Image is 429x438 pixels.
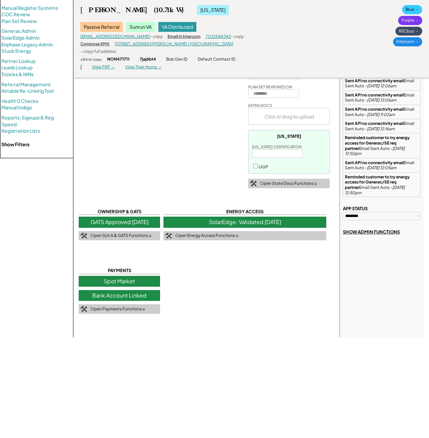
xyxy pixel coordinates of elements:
[345,92,418,103] div: Email Sent Auto -
[367,112,395,117] em: [DATE] 9:02am
[80,306,87,312] img: tool-icon.png
[1,35,40,41] a: SolarEdge Admin
[345,174,410,190] strong: Reminded customer to try energy access for Generac/SE req partner
[80,57,102,62] div: click to copy:
[175,233,238,239] div: Open Energy Access Functions ↓
[1,18,37,25] a: Plan Set Review
[345,174,418,195] div: Email Sent Auto -
[393,37,422,46] div: Intercom →
[115,41,233,46] a: [STREET_ADDRESS][PERSON_NAME] / [GEOGRAPHIC_DATA]
[197,5,229,15] div: [US_STATE]
[80,233,87,239] img: tool-icon.png
[80,22,123,32] div: Passive Referral
[252,144,301,149] div: [US_STATE] CERTIFICATION
[345,160,418,171] div: Email Sent Auto -
[343,229,400,235] div: SHOW ADMIN FUNCTIONS
[345,135,418,156] div: Email Sent Auto -
[92,64,115,70] div: View PRP →
[1,58,36,65] a: Partner Lookup
[1,71,34,78] a: Trickies & NINs
[163,217,326,227] div: SolarEdge: Validated [DATE]
[125,64,162,70] div: View Their Home →
[345,78,418,89] div: Email Sent Auto -
[1,81,51,88] a: Referral Management
[166,57,188,62] div: Bub Gen ID
[140,57,156,62] div: 7jaj6bt4
[80,34,150,39] a: [EMAIL_ADDRESS][DOMAIN_NAME]
[260,181,317,187] div: Open State Docs Functions ↓
[1,98,38,105] a: Health 0 Checks
[206,34,231,39] a: 7032548342
[91,233,152,239] div: Open Sch A & GATS Functions ↓
[79,217,160,227] div: GATS Approved [DATE]
[248,84,292,89] div: PLAN SET REVIEWED ON
[367,165,396,170] em: [DATE] 12:05am
[1,48,31,54] a: Stuck Energy
[345,121,404,126] strong: Sent API no connectivity email
[345,92,404,97] strong: Sent API no connectivity email
[259,164,268,169] label: LIQP
[163,209,326,215] div: ENERGY ACCESS
[198,57,235,62] div: Default Contract ID
[79,276,160,287] div: Spot Market
[345,160,404,165] strong: Sent API no connectivity email
[345,107,418,117] div: Email Sent Auto -
[1,88,54,94] a: Airtable Re-Linking Tool
[126,22,155,32] div: Sunrun VA
[80,41,110,47] div: Compose SMS
[1,64,33,71] a: Leads Lookup
[1,5,58,12] a: Manual Register Systems
[231,34,243,40] div: - copy
[1,141,30,147] strong: Show Filters
[367,126,395,131] em: [DATE] 12:16am
[168,34,200,40] div: Email in Intercom
[367,97,396,103] em: [DATE] 12:06am
[395,27,422,36] div: RECbus →
[1,114,60,128] a: Reports: Signups & Reg Speed
[1,104,32,111] a: Manual Indigo
[79,209,160,215] div: OWNERSHIP & GATS
[80,49,116,54] div: - copy full address
[345,107,404,112] strong: Sent API no connectivity email
[398,16,422,25] div: Purple →
[80,6,183,14] div: [PERSON_NAME] (10.71kW)
[107,57,130,62] div: NON471711
[277,134,301,139] div: [US_STATE]
[1,41,53,48] a: Enphase Legacy Admin
[345,78,404,83] strong: Sent API no connectivity email
[79,267,160,274] div: PAYMENTS
[248,103,272,108] div: EXTRA DOCS
[150,34,162,40] div: - copy
[91,306,145,312] div: Open Payments Functions ↓
[402,5,422,14] div: Blue →
[165,233,172,239] img: tool-icon.png
[345,121,418,131] div: Email Sent Auto -
[80,64,82,70] div: |
[1,11,30,18] a: COC Review
[343,205,368,212] div: APP STATUS
[250,180,257,187] img: tool-icon.png
[1,28,36,35] a: Generac Admin
[249,108,330,125] div: Click or drag to upload
[345,185,406,195] em: [DATE] 12:50pm
[367,83,396,88] em: [DATE] 12:06am
[79,290,160,301] div: Bank Account Linked
[158,22,196,32] div: VA Distributed
[345,135,410,151] strong: Reminded customer to try energy access for Generac/SE req partner
[1,128,40,134] a: Registration Lists
[345,146,406,156] em: [DATE] 12:50pm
